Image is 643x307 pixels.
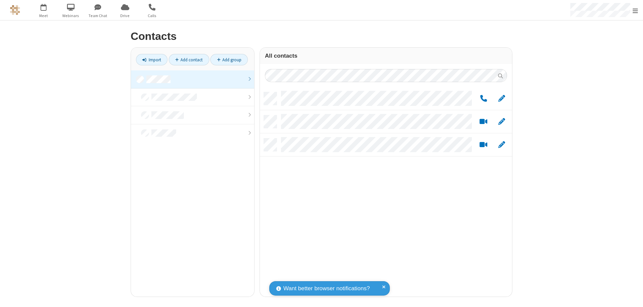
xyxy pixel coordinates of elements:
[10,5,20,15] img: QA Selenium DO NOT DELETE OR CHANGE
[477,118,490,126] button: Start a video meeting
[260,87,512,297] div: grid
[495,95,508,103] button: Edit
[58,13,83,19] span: Webinars
[265,53,507,59] h3: All contacts
[169,54,209,65] a: Add contact
[136,54,167,65] a: Import
[113,13,138,19] span: Drive
[85,13,111,19] span: Team Chat
[210,54,248,65] a: Add group
[31,13,56,19] span: Meet
[131,30,512,42] h2: Contacts
[477,141,490,149] button: Start a video meeting
[626,290,638,302] iframe: Chat
[477,95,490,103] button: Call by phone
[283,284,370,293] span: Want better browser notifications?
[495,118,508,126] button: Edit
[140,13,165,19] span: Calls
[495,141,508,149] button: Edit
